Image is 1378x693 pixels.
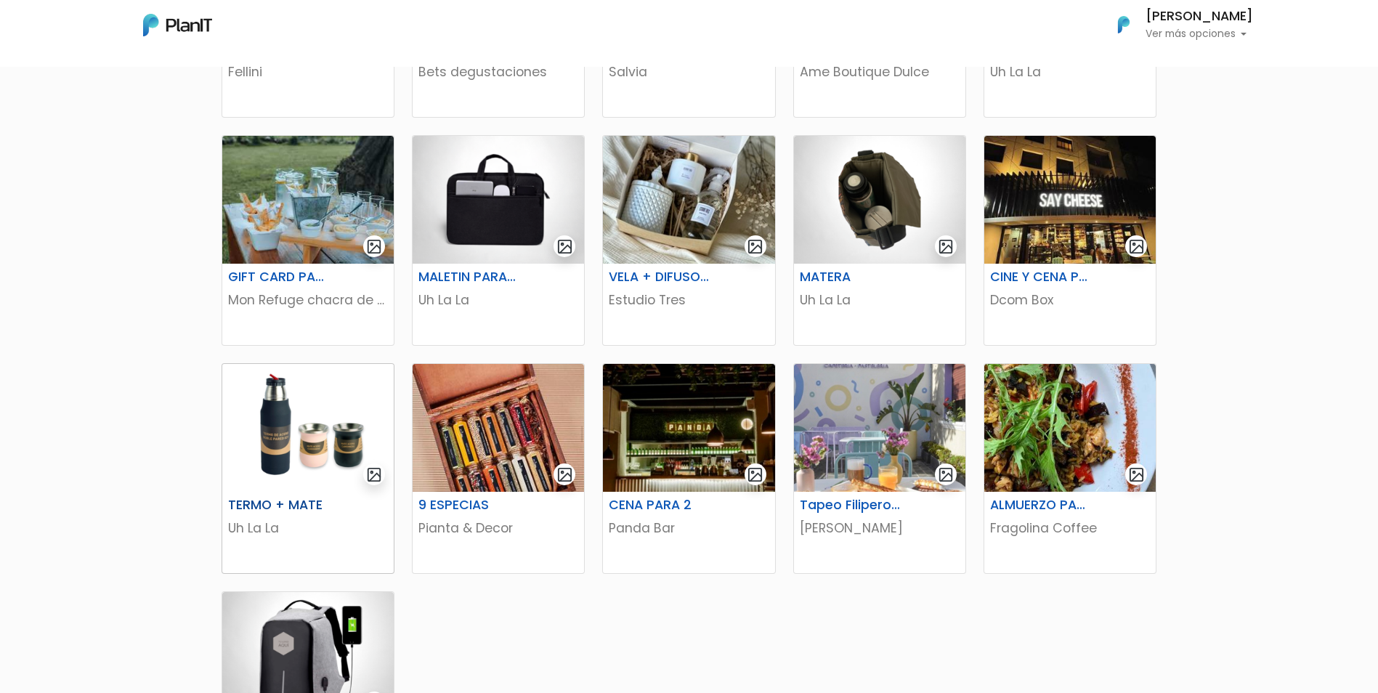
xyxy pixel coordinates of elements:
img: thumb_thumb_9209972E-E399-434D-BEEF-F65B94FC7BA6_1_201_a.jpeg [603,364,774,492]
p: Bets degustaciones [418,62,578,81]
img: gallery-light [1128,238,1145,255]
p: Dcom Box [990,291,1150,309]
img: thumb_WhatsApp_Image_2024-05-31_at_10.12.15.jpeg [984,136,1156,264]
img: gallery-light [938,466,955,483]
a: gallery-light VELA + DIFUSOR + HOME SPRAY Estudio Tres [602,135,775,346]
img: thumb_WhatsApp_Image_2021-08-26_at_14.39.14.jpeg [413,364,584,492]
img: thumb_Dise%C3%B1o_sin_t%C3%ADtulo__9_.png [222,364,394,492]
div: ¿Necesitás ayuda? [75,14,209,42]
p: Uh La La [800,291,960,309]
a: gallery-light 9 ESPECIAS Pianta & Decor [412,363,585,574]
img: gallery-light [366,238,383,255]
h6: [PERSON_NAME] [1146,10,1253,23]
img: thumb_WhatsApp_Image_2025-03-27_at_15.14.25.jpeg [984,364,1156,492]
p: Uh La La [418,291,578,309]
img: thumb_WhatsApp_Image_2023-07-11_at_15.02-PhotoRoom.png [413,136,584,264]
a: gallery-light MALETIN PARA NOTEBOOK Uh La La [412,135,585,346]
a: gallery-light CINE Y CENA PARA 2 Dcom Box [984,135,1156,346]
p: Salvia [609,62,769,81]
p: Ver más opciones [1146,29,1253,39]
a: gallery-light ALMUERZO PARA 2 Fragolina Coffee [984,363,1156,574]
a: gallery-light Tapeo Filipero Para 2 [PERSON_NAME] [793,363,966,574]
h6: 9 ESPECIAS [410,498,528,513]
img: gallery-light [747,466,763,483]
img: gallery-light [747,238,763,255]
h6: GIFT CARD PARA 2 PERSONAS [219,269,338,285]
img: thumb_WhatsApp_Image_2023-09-13_at_15.09-PhotoRoom.png [794,136,965,264]
img: gallery-light [938,238,955,255]
img: thumb_WhatsApp_Image_2025-02-05_at_10.39.54.jpeg [222,136,394,264]
p: Estudio Tres [609,291,769,309]
h6: ALMUERZO PARA 2 [981,498,1100,513]
p: Panda Bar [609,519,769,538]
a: gallery-light MATERA Uh La La [793,135,966,346]
img: gallery-light [556,238,573,255]
img: thumb_thumb_233CDB15-6072-45CA-A93F-2E99177F7395__3_.jpeg [794,364,965,492]
p: Fragolina Coffee [990,519,1150,538]
h6: CINE Y CENA PARA 2 [981,269,1100,285]
p: [PERSON_NAME] [800,519,960,538]
a: gallery-light CENA PARA 2 Panda Bar [602,363,775,574]
h6: VELA + DIFUSOR + HOME SPRAY [600,269,718,285]
button: PlanIt Logo [PERSON_NAME] Ver más opciones [1099,6,1253,44]
img: gallery-light [1128,466,1145,483]
h6: CENA PARA 2 [600,498,718,513]
p: Ame Boutique Dulce [800,62,960,81]
a: gallery-light GIFT CARD PARA 2 PERSONAS Mon Refuge chacra de eventos [222,135,394,346]
img: gallery-light [556,466,573,483]
p: Mon Refuge chacra de eventos [228,291,388,309]
img: PlanIt Logo [143,14,212,36]
a: gallery-light TERMO + MATE Uh La La [222,363,394,574]
h6: Tapeo Filipero Para 2 [791,498,909,513]
h6: MALETIN PARA NOTEBOOK [410,269,528,285]
img: thumb_IMG_7941.jpeg [603,136,774,264]
h6: TERMO + MATE [219,498,338,513]
img: gallery-light [366,466,383,483]
p: Fellini [228,62,388,81]
p: Uh La La [990,62,1150,81]
img: PlanIt Logo [1108,9,1140,41]
h6: MATERA [791,269,909,285]
p: Pianta & Decor [418,519,578,538]
p: Uh La La [228,519,388,538]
